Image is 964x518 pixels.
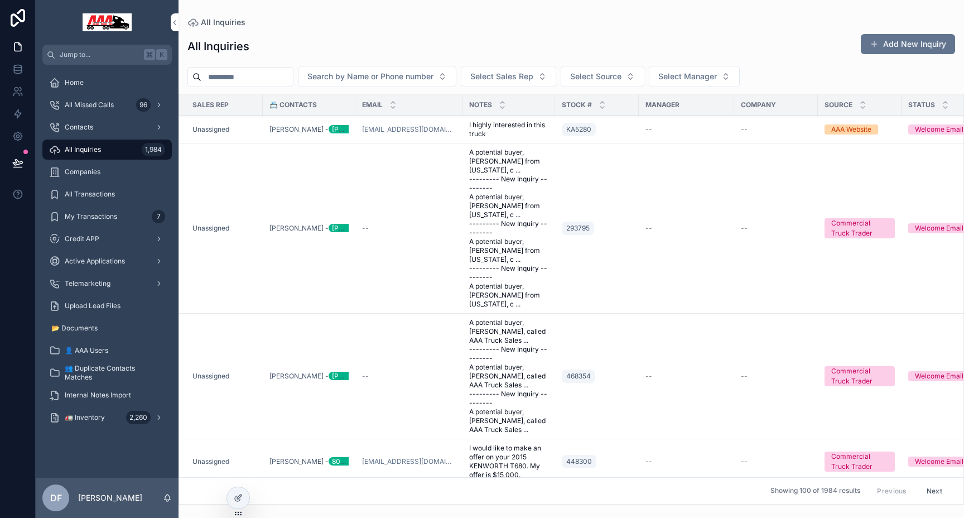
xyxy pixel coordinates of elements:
a: All Inquiries1,984 [42,140,172,160]
span: 👥 Duplicate Contacts Matches [65,364,161,382]
span: DF [50,491,62,505]
div: scrollable content [36,65,179,442]
a: Commercial Truck Trader [825,218,895,238]
a: 293795 [562,222,594,235]
span: 468354 [566,372,591,381]
div: 8039741581 [329,457,380,466]
button: Add New Inquiry [861,34,955,54]
div: 7 [152,210,165,223]
a: [PERSON_NAME] -[PHONE_NUMBER] [269,125,349,134]
a: [PERSON_NAME] -[PHONE_NUMBER] [269,224,349,233]
span: Sales Rep [192,100,229,109]
a: -- [741,125,811,134]
a: I would like to make an offer on your 2015 KENWORTH T680. My offer is $15,000. [469,444,548,479]
span: Active Applications [65,257,125,266]
button: Select Button [298,66,456,87]
a: A potential buyer, [PERSON_NAME] from [US_STATE], c ... --------- New Inquiry --------- A potenti... [469,148,548,309]
span: [PERSON_NAME] - [269,125,349,134]
div: [PHONE_NUMBER] [329,224,403,232]
a: Contacts [42,117,172,137]
div: 96 [136,98,151,112]
a: 📂 Documents [42,318,172,338]
a: AAA Website [825,124,895,135]
a: KA5280 [562,123,596,136]
a: All Transactions [42,184,172,204]
div: Welcome Email [915,124,963,135]
span: Email [362,100,383,109]
div: 2,260 [126,411,151,424]
span: Companies [65,167,100,176]
span: A potential buyer, [PERSON_NAME], called AAA Truck Sales ... --------- New Inquiry --------- A po... [469,318,548,434]
a: [EMAIL_ADDRESS][DOMAIN_NAME] [362,125,456,134]
span: All Missed Calls [65,100,114,109]
span: All Inquiries [65,145,101,154]
span: Stock # [562,100,592,109]
a: 👤 AAA Users [42,340,172,361]
span: Select Manager [658,71,717,82]
a: 293795 [562,219,632,237]
a: [PERSON_NAME] -[PHONE_NUMBER] [269,372,349,381]
a: Unassigned [192,372,229,381]
span: Status [908,100,935,109]
a: 468354 [562,367,632,385]
div: AAA Website [831,124,871,135]
span: -- [741,457,748,466]
span: Telemarketing [65,279,110,288]
a: -- [362,224,456,233]
span: Upload Lead Files [65,301,120,310]
a: Unassigned [192,224,256,233]
div: Welcome Email [915,457,963,467]
a: -- [741,224,811,233]
div: Commercial Truck Trader [831,218,888,238]
button: Select Button [649,66,740,87]
span: [PERSON_NAME] - [269,372,349,381]
h1: All Inquiries [187,39,249,54]
a: I highly interested in this truck [469,121,548,138]
div: Welcome Email [915,223,963,233]
span: My Transactions [65,212,117,221]
a: Commercial Truck Trader [825,366,895,386]
a: [EMAIL_ADDRESS][DOMAIN_NAME] [362,457,456,466]
div: Commercial Truck Trader [831,366,888,386]
a: Credit APP [42,229,172,249]
span: [PERSON_NAME] - [269,457,349,466]
div: Welcome Email [915,371,963,381]
span: Internal Notes Import [65,391,131,400]
span: 📂 Documents [51,324,98,333]
button: Jump to...K [42,45,172,65]
a: -- [741,372,811,381]
a: -- [645,457,727,466]
span: All Inquiries [201,17,245,28]
a: -- [362,372,456,381]
span: Select Sales Rep [470,71,533,82]
button: Next [919,482,950,500]
a: 448300 [562,453,632,471]
a: Unassigned [192,457,229,466]
a: -- [645,224,727,233]
span: -- [741,224,748,233]
span: K [157,50,166,59]
a: My Transactions7 [42,207,172,227]
span: Home [65,78,84,87]
div: [PHONE_NUMBER] [329,372,403,380]
div: 1,984 [142,143,165,156]
span: -- [645,125,652,134]
span: Credit APP [65,234,99,243]
span: Unassigned [192,224,229,233]
a: -- [741,457,811,466]
img: App logo [83,13,132,31]
a: All Missed Calls96 [42,95,172,115]
span: 293795 [566,224,590,233]
a: Internal Notes Import [42,385,172,405]
a: Unassigned [192,125,229,134]
span: KA5280 [566,125,591,134]
span: -- [741,372,748,381]
span: -- [741,125,748,134]
a: -- [645,125,727,134]
a: Upload Lead Files [42,296,172,316]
